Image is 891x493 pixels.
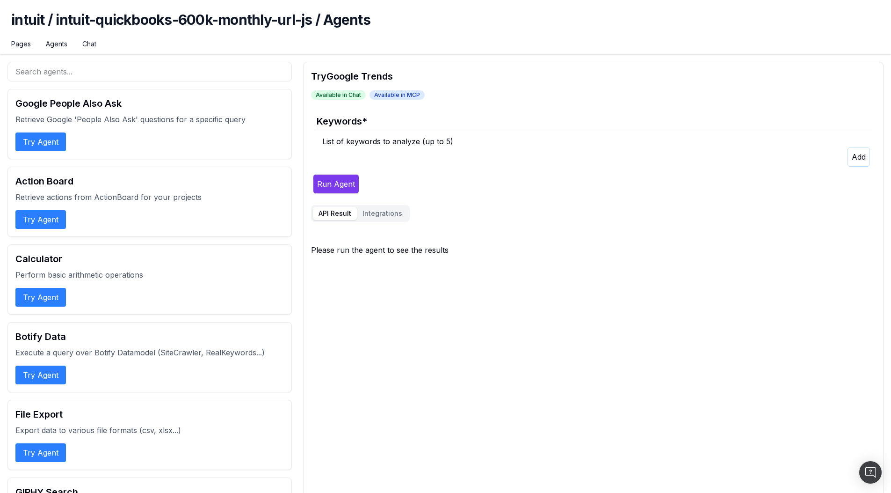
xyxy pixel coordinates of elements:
span: Available in Chat [311,90,366,100]
button: Try Agent [15,210,66,229]
button: Try Agent [15,288,66,307]
button: Integrations [357,207,408,220]
button: Run Agent [313,174,359,194]
h2: Google People Also Ask [15,97,284,110]
p: Retrieve actions from ActionBoard for your projects [15,191,284,203]
h2: Botify Data [15,330,284,343]
button: Add [848,147,870,167]
h2: Action Board [15,175,284,188]
span: Available in MCP [369,90,425,100]
a: Chat [82,39,96,49]
div: List of keywords to analyze (up to 5) [322,136,872,147]
p: Retrieve Google 'People Also Ask' questions for a specific query [15,114,284,125]
legend: Keywords [317,107,872,130]
button: Try Agent [15,366,66,384]
h2: File Export [15,408,284,421]
input: Search agents... [7,62,292,81]
div: Open Intercom Messenger [859,461,882,484]
p: Execute a query over Botify Datamodel (SiteCrawler, RealKeywords...) [15,347,284,358]
button: Try Agent [15,443,66,462]
a: Agents [46,39,67,49]
h2: Calculator [15,252,284,265]
h2: Try Google Trends [311,70,876,83]
button: Try Agent [15,132,66,151]
div: Please run the agent to see the results [311,244,876,256]
a: Pages [11,39,31,49]
h1: intuit / intuit-quickbooks-600k-monthly-url-js / Agents [11,11,880,39]
p: Perform basic arithmetic operations [15,269,284,280]
button: API Result [313,207,357,220]
p: Export data to various file formats (csv, xlsx...) [15,425,284,436]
